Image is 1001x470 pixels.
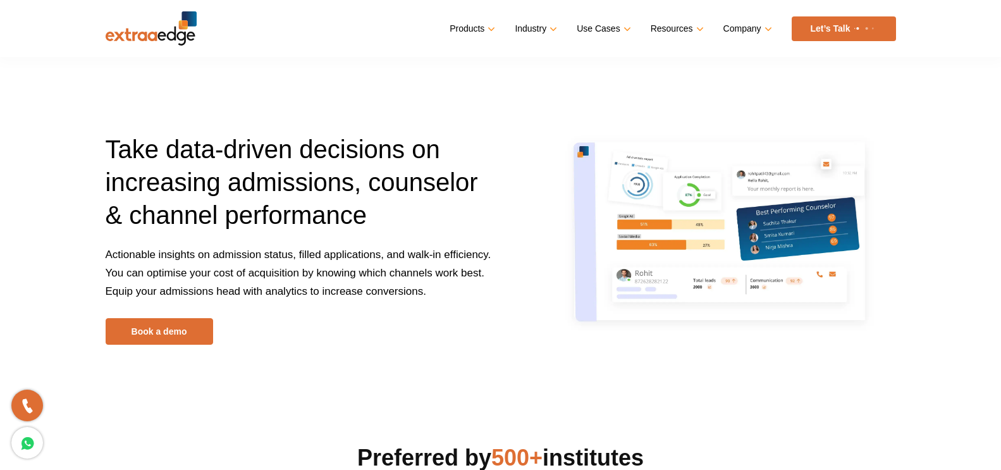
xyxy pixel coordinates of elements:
span: Take data-driven decisions on increasing admissions, counselor & channel performance [106,135,478,229]
a: Industry [515,20,555,38]
span: Actionable insights on admission status, filled applications, and walk-in efficiency. You can opt... [106,249,491,297]
a: Book a demo [106,318,213,345]
img: management-banner [558,106,888,372]
a: Resources [651,20,701,38]
a: Use Cases [577,20,628,38]
a: Company [723,20,770,38]
a: Products [450,20,493,38]
a: Let’s Talk [792,16,896,41]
